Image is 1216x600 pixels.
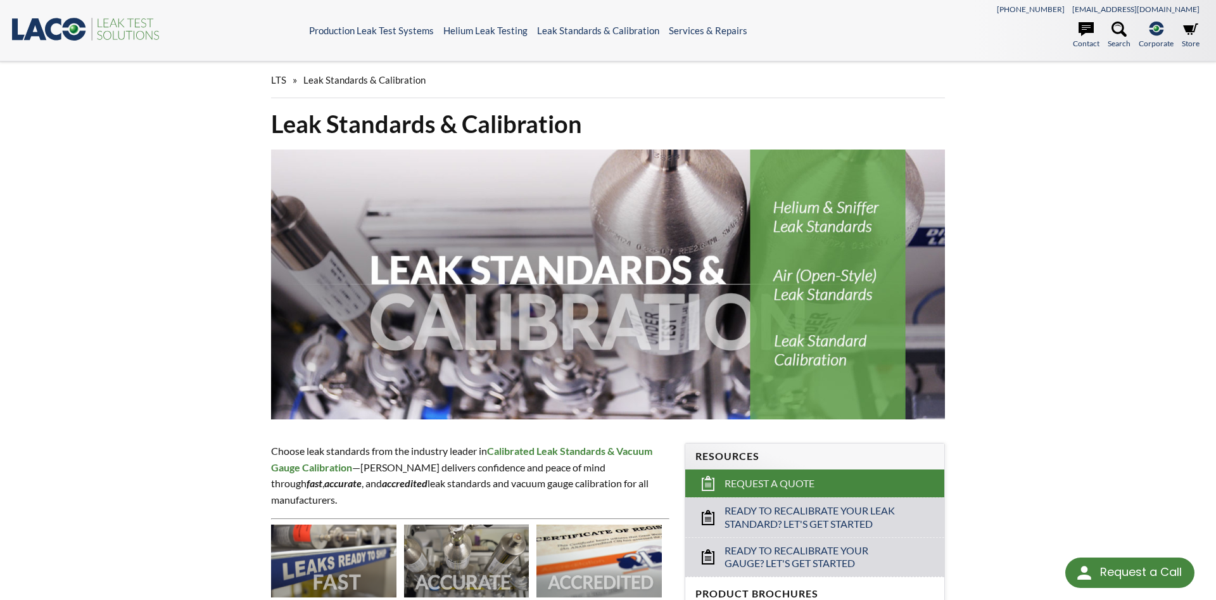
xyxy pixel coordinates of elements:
[1108,22,1130,49] a: Search
[271,74,286,86] span: LTS
[271,62,945,98] div: »
[1065,558,1194,588] div: Request a Call
[303,74,426,86] span: Leak Standards & Calibration
[685,497,944,537] a: Ready to Recalibrate Your Leak Standard? Let's Get Started
[1139,37,1174,49] span: Corporate
[404,525,529,597] img: Image showing the word ACCURATE overlaid on it
[536,525,662,597] img: Image showing the word ACCREDITED overlaid on it
[324,477,362,489] strong: accurate
[271,443,669,507] p: Choose leak standards from the industry leader in —[PERSON_NAME] delivers confidence and peace of...
[1074,563,1094,583] img: round button
[725,477,814,490] span: Request a Quote
[271,108,945,139] h1: Leak Standards & Calibration
[725,504,908,531] span: Ready to Recalibrate Your Leak Standard? Let's Get Started
[307,477,322,489] em: fast
[1072,4,1200,14] a: [EMAIL_ADDRESS][DOMAIN_NAME]
[997,4,1065,14] a: [PHONE_NUMBER]
[271,445,652,473] strong: Calibrated Leak Standards & Vacuum Gauge Calibration
[1182,22,1200,49] a: Store
[537,25,659,36] a: Leak Standards & Calibration
[1100,558,1182,587] div: Request a Call
[443,25,528,36] a: Helium Leak Testing
[685,469,944,497] a: Request a Quote
[669,25,747,36] a: Services & Repairs
[271,150,945,419] img: Leak Standards & Calibration header
[271,525,396,597] img: Image showing the word FAST overlaid on it
[382,477,427,489] em: accredited
[695,450,934,463] h4: Resources
[309,25,434,36] a: Production Leak Test Systems
[725,544,908,571] span: Ready to Recalibrate Your Gauge? Let's Get Started
[1073,22,1099,49] a: Contact
[685,537,944,577] a: Ready to Recalibrate Your Gauge? Let's Get Started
